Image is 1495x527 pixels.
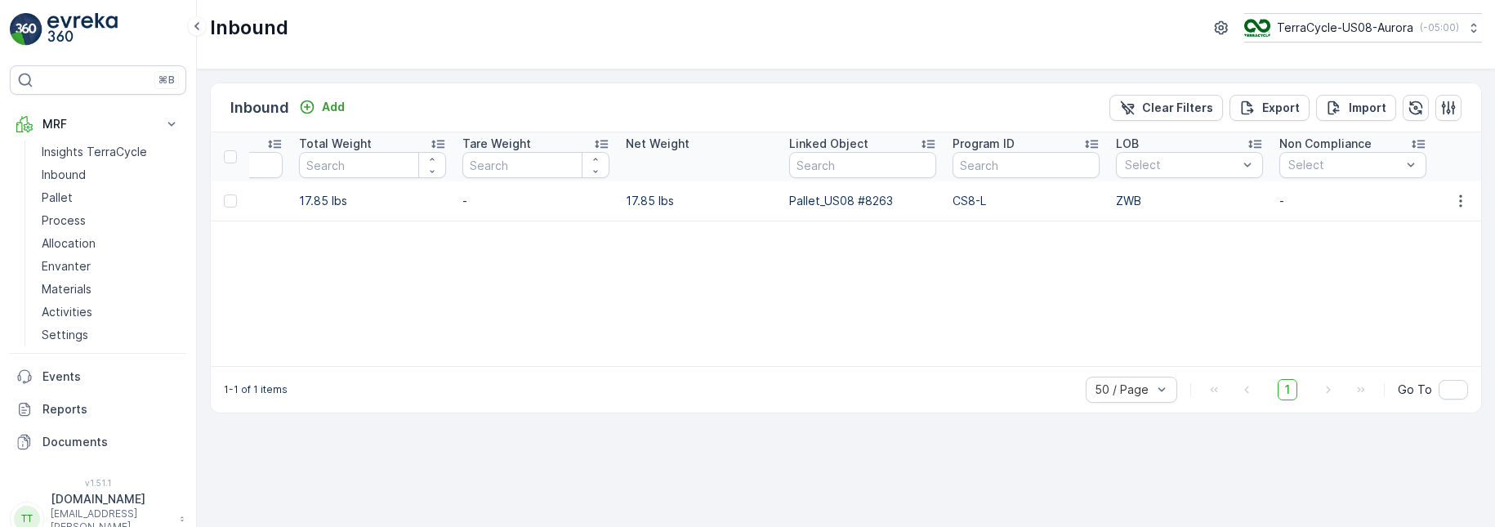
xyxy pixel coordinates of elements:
[224,383,288,396] p: 1-1 of 1 items
[35,255,186,278] a: Envanter
[10,108,186,141] button: MRF
[230,96,289,119] p: Inbound
[42,434,180,450] p: Documents
[1125,157,1238,173] p: Select
[42,235,96,252] p: Allocation
[1142,100,1213,116] p: Clear Filters
[210,15,288,41] p: Inbound
[42,327,88,343] p: Settings
[1278,379,1297,400] span: 1
[10,360,186,393] a: Events
[1116,193,1263,209] p: ZWB
[1244,13,1482,42] button: TerraCycle-US08-Aurora(-05:00)
[51,491,172,507] p: [DOMAIN_NAME]
[292,97,351,117] button: Add
[1116,136,1139,152] p: LOB
[1109,95,1223,121] button: Clear Filters
[42,304,92,320] p: Activities
[626,136,689,152] p: Net Weight
[10,13,42,46] img: logo
[42,167,86,183] p: Inbound
[299,152,446,178] input: Search
[10,478,186,488] span: v 1.51.1
[35,301,186,324] a: Activities
[35,324,186,346] a: Settings
[462,193,609,209] p: -
[158,74,175,87] p: ⌘B
[1244,19,1270,37] img: image_ci7OI47.png
[1229,95,1310,121] button: Export
[462,152,609,178] input: Search
[42,144,147,160] p: Insights TerraCycle
[35,278,186,301] a: Materials
[953,152,1100,178] input: Search
[35,163,186,186] a: Inbound
[789,136,868,152] p: Linked Object
[1277,20,1413,36] p: TerraCycle-US08-Aurora
[42,190,73,206] p: Pallet
[10,393,186,426] a: Reports
[1398,382,1432,398] span: Go To
[42,116,154,132] p: MRF
[789,152,936,178] input: Search
[42,401,180,418] p: Reports
[953,193,1100,209] p: CS8-L
[299,136,372,152] p: Total Weight
[224,194,237,208] div: Toggle Row Selected
[462,136,531,152] p: Tare Weight
[626,193,773,209] p: 17.85 lbs
[10,426,186,458] a: Documents
[1316,95,1396,121] button: Import
[1262,100,1300,116] p: Export
[1279,193,1426,209] p: -
[42,281,91,297] p: Materials
[35,141,186,163] a: Insights TerraCycle
[953,136,1015,152] p: Program ID
[1279,136,1372,152] p: Non Compliance
[47,13,118,46] img: logo_light-DOdMpM7g.png
[35,232,186,255] a: Allocation
[1420,21,1459,34] p: ( -05:00 )
[42,258,91,275] p: Envanter
[322,99,345,115] p: Add
[299,193,446,209] p: 17.85 lbs
[1349,100,1386,116] p: Import
[1288,157,1401,173] p: Select
[789,193,936,209] p: Pallet_US08 #8263
[42,368,180,385] p: Events
[35,209,186,232] a: Process
[35,186,186,209] a: Pallet
[42,212,86,229] p: Process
